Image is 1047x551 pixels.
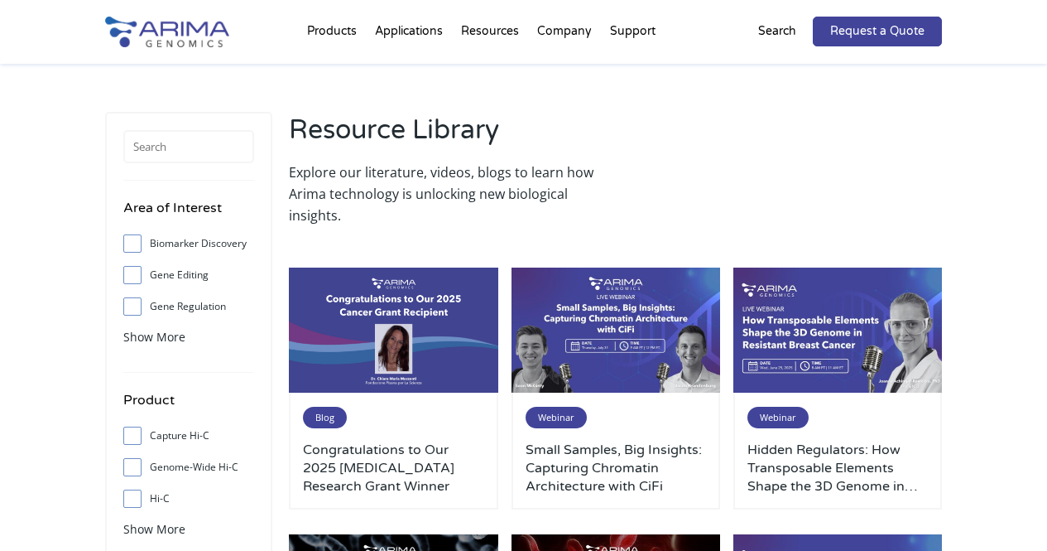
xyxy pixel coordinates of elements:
[123,329,185,345] span: Show More
[123,389,254,423] h4: Product
[123,521,185,537] span: Show More
[123,197,254,231] h4: Area of Interest
[813,17,942,46] a: Request a Quote
[123,231,254,256] label: Biomarker Discovery
[289,268,498,394] img: genome-assembly-grant-2025-500x300.png
[123,294,254,319] label: Gene Regulation
[289,162,608,226] p: Explore our literature, videos, blogs to learn how Arima technology is unlocking new biological i...
[123,263,254,288] label: Gene Editing
[747,407,809,428] span: Webinar
[289,112,608,162] h2: Resource Library
[123,423,254,448] label: Capture Hi-C
[303,407,347,428] span: Blog
[123,130,254,163] input: Search
[733,268,943,394] img: Use-This-For-Webinar-Images-1-500x300.jpg
[123,455,254,480] label: Genome-Wide Hi-C
[526,441,707,495] a: Small Samples, Big Insights: Capturing Chromatin Architecture with CiFi
[123,486,254,511] label: Hi-C
[511,268,721,394] img: July-2025-webinar-3-500x300.jpg
[747,441,929,495] a: Hidden Regulators: How Transposable Elements Shape the 3D Genome in [GEOGRAPHIC_DATA] [MEDICAL_DATA]
[303,441,484,495] a: Congratulations to Our 2025 [MEDICAL_DATA] Research Grant Winner
[526,407,587,428] span: Webinar
[105,17,229,47] img: Arima-Genomics-logo
[758,21,796,42] p: Search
